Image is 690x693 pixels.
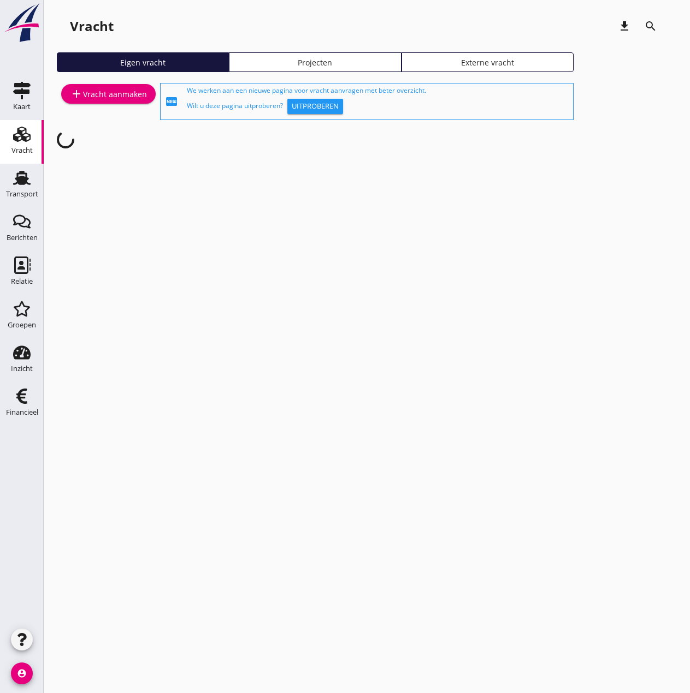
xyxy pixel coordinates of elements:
[11,147,33,154] div: Vracht
[402,52,574,72] a: Externe vracht
[62,57,224,68] div: Eigen vracht
[644,20,657,33] i: search
[11,365,33,372] div: Inzicht
[292,101,339,112] div: Uitproberen
[165,95,178,108] i: fiber_new
[618,20,631,33] i: download
[287,99,343,114] button: Uitproberen
[57,52,229,72] a: Eigen vracht
[2,3,42,43] img: logo-small.a267ee39.svg
[234,57,396,68] div: Projecten
[6,190,38,198] div: Transport
[187,86,569,117] div: We werken aan een nieuwe pagina voor vracht aanvragen met beter overzicht. Wilt u deze pagina uit...
[229,52,401,72] a: Projecten
[70,87,147,100] div: Vracht aanmaken
[406,57,569,68] div: Externe vracht
[13,103,31,110] div: Kaart
[8,321,36,328] div: Groepen
[7,234,38,241] div: Berichten
[11,278,33,285] div: Relatie
[6,409,38,416] div: Financieel
[61,84,156,104] a: Vracht aanmaken
[70,87,83,100] i: add
[70,17,114,35] div: Vracht
[11,662,33,684] i: account_circle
